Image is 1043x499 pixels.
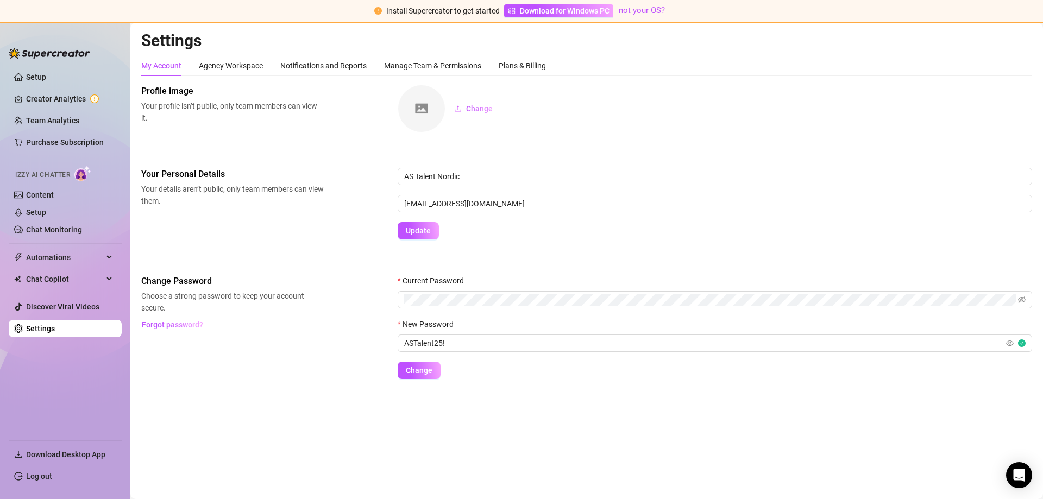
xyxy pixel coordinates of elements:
[406,226,431,235] span: Update
[398,85,445,132] img: square-placeholder.png
[1006,339,1014,347] span: eye
[15,170,70,180] span: Izzy AI Chatter
[404,337,1004,349] input: New Password
[141,168,324,181] span: Your Personal Details
[141,316,203,333] button: Forgot password?
[141,183,324,207] span: Your details aren’t public, only team members can view them.
[374,7,382,15] span: exclamation-circle
[199,60,263,72] div: Agency Workspace
[508,7,516,15] span: windows
[398,362,441,379] button: Change
[74,166,91,181] img: AI Chatter
[398,168,1032,185] input: Enter name
[504,4,613,17] a: Download for Windows PC
[26,90,113,108] a: Creator Analytics exclamation-circle
[26,450,105,459] span: Download Desktop App
[26,270,103,288] span: Chat Copilot
[26,191,54,199] a: Content
[141,275,324,288] span: Change Password
[1006,462,1032,488] div: Open Intercom Messenger
[26,208,46,217] a: Setup
[9,48,90,59] img: logo-BBDzfeDw.svg
[141,30,1032,51] h2: Settings
[26,324,55,333] a: Settings
[499,60,546,72] div: Plans & Billing
[398,275,471,287] label: Current Password
[14,275,21,283] img: Chat Copilot
[466,104,493,113] span: Change
[398,318,461,330] label: New Password
[141,85,324,98] span: Profile image
[384,60,481,72] div: Manage Team & Permissions
[26,225,82,234] a: Chat Monitoring
[454,105,462,112] span: upload
[26,472,52,481] a: Log out
[26,302,99,311] a: Discover Viral Videos
[141,60,181,72] div: My Account
[398,222,439,239] button: Update
[14,253,23,262] span: thunderbolt
[619,5,665,15] a: not your OS?
[445,100,501,117] button: Change
[26,134,113,151] a: Purchase Subscription
[26,73,46,81] a: Setup
[14,450,23,459] span: download
[26,116,79,125] a: Team Analytics
[141,100,324,124] span: Your profile isn’t public, only team members can view it.
[398,195,1032,212] input: Enter new email
[142,320,203,329] span: Forgot password?
[520,5,610,17] span: Download for Windows PC
[404,294,1016,306] input: Current Password
[280,60,367,72] div: Notifications and Reports
[406,366,432,375] span: Change
[1018,296,1026,304] span: eye-invisible
[26,249,103,266] span: Automations
[141,290,324,314] span: Choose a strong password to keep your account secure.
[386,7,500,15] span: Install Supercreator to get started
